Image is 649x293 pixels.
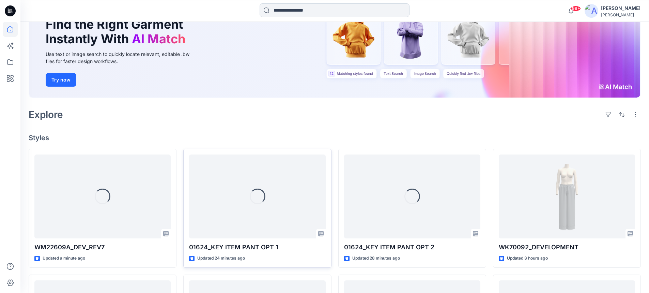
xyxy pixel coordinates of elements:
div: [PERSON_NAME] [601,12,640,17]
p: Updated a minute ago [43,255,85,262]
div: Use text or image search to quickly locate relevant, editable .bw files for faster design workflows. [46,50,199,65]
div: [PERSON_NAME] [601,4,640,12]
span: AI Match [132,31,185,46]
p: WK70092_DEVELOPMENT [499,243,635,252]
p: 01624_KEY ITEM PANT OPT 1 [189,243,325,252]
button: Try now [46,73,76,87]
span: 99+ [571,6,581,11]
h1: Find the Right Garment Instantly With [46,17,189,46]
p: Updated 3 hours ago [507,255,548,262]
p: 01624_KEY ITEM PANT OPT 2 [344,243,480,252]
p: Updated 28 minutes ago [352,255,400,262]
img: avatar [585,4,598,18]
h2: Explore [29,109,63,120]
a: WK70092_DEVELOPMENT [499,155,635,239]
p: Updated 24 minutes ago [197,255,245,262]
h4: Styles [29,134,641,142]
p: WM22609A_DEV_REV7 [34,243,171,252]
